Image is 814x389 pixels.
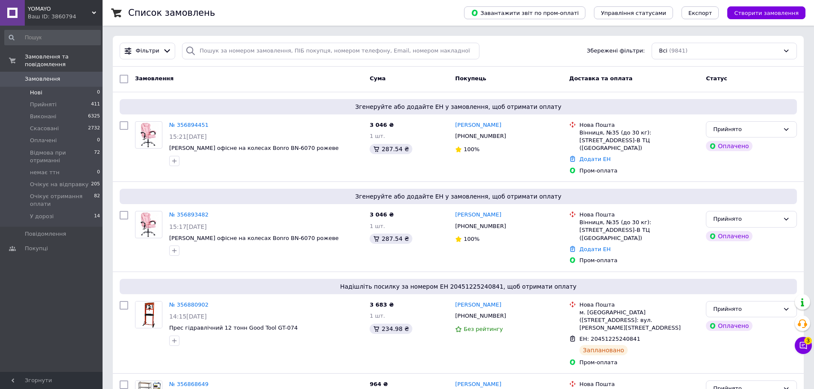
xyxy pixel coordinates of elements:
[579,219,699,242] div: Вінниця, №35 (до 30 кг): [STREET_ADDRESS]-В ТЦ ([GEOGRAPHIC_DATA])
[135,121,162,149] a: Фото товару
[182,43,479,59] input: Пошук за номером замовлення, ПІБ покупця, номером телефону, Email, номером накладної
[579,257,699,264] div: Пром-оплата
[128,8,215,18] h1: Список замовлень
[455,380,501,389] a: [PERSON_NAME]
[25,245,48,252] span: Покупці
[713,305,779,314] div: Прийнято
[706,321,752,331] div: Оплачено
[88,125,100,132] span: 2732
[579,129,699,152] div: Вінниця, №35 (до 30 кг): [STREET_ADDRESS]-В ТЦ ([GEOGRAPHIC_DATA])
[88,113,100,120] span: 6325
[669,47,688,54] span: (9841)
[97,89,100,97] span: 0
[28,5,92,13] span: YOMAYO
[682,6,719,19] button: Експорт
[688,10,712,16] span: Експорт
[464,6,585,19] button: Завантажити звіт по пром-оплаті
[579,359,699,366] div: Пром-оплата
[601,10,666,16] span: Управління статусами
[455,121,501,129] a: [PERSON_NAME]
[579,121,699,129] div: Нова Пошта
[370,301,394,308] span: 3 683 ₴
[25,230,66,238] span: Повідомлення
[719,9,805,16] a: Створити замовлення
[4,30,101,45] input: Пошук
[30,213,54,220] span: У дорозі
[579,380,699,388] div: Нова Пошта
[169,235,339,241] span: [PERSON_NAME] офісне на колесах Bonro BN-6070 рожеве
[579,336,640,342] span: ЕН: 20451225240841
[97,137,100,144] span: 0
[370,211,394,218] span: 3 046 ₴
[795,337,812,354] button: Чат з покупцем3
[30,169,59,176] span: немає ттн
[370,234,412,244] div: 287.54 ₴
[587,47,645,55] span: Збережені фільтри:
[135,301,162,328] img: Фото товару
[569,75,632,82] span: Доставка та оплата
[706,75,727,82] span: Статус
[169,313,207,320] span: 14:15[DATE]
[471,9,579,17] span: Завантажити звіт по пром-оплаті
[97,169,100,176] span: 0
[659,47,667,55] span: Всі
[169,301,209,308] a: № 356880902
[804,337,812,345] span: 3
[123,192,793,201] span: Згенеруйте або додайте ЕН у замовлення, щоб отримати оплату
[169,223,207,230] span: 15:17[DATE]
[464,236,479,242] span: 100%
[370,223,385,229] span: 1 шт.
[135,75,173,82] span: Замовлення
[139,211,158,238] img: Фото товару
[91,101,100,108] span: 411
[30,181,88,188] span: Очікує на відправку
[94,149,100,164] span: 72
[94,213,100,220] span: 14
[169,145,339,151] a: [PERSON_NAME] офісне на колесах Bonro BN-6070 рожеве
[169,211,209,218] a: № 356893482
[25,75,60,83] span: Замовлення
[123,102,793,111] span: Згенеруйте або додайте ЕН у замовлення, щоб отримати оплату
[30,125,59,132] span: Скасовані
[579,246,611,252] a: Додати ЕН
[706,231,752,241] div: Оплачено
[455,75,486,82] span: Покупець
[579,211,699,219] div: Нова Пошта
[136,47,159,55] span: Фільтри
[169,122,209,128] a: № 356894451
[464,326,503,332] span: Без рейтингу
[579,309,699,332] div: м. [GEOGRAPHIC_DATA] ([STREET_ADDRESS]: вул. [PERSON_NAME][STREET_ADDRESS]
[30,101,56,108] span: Прийняті
[370,381,388,387] span: 964 ₴
[713,215,779,224] div: Прийнято
[135,301,162,328] a: Фото товару
[139,122,158,148] img: Фото товару
[579,345,628,355] div: Заплановано
[30,149,94,164] span: Відмова при отриманні
[169,381,209,387] a: № 356868649
[713,125,779,134] div: Прийнято
[579,167,699,175] div: Пром-оплата
[94,193,100,208] span: 82
[579,301,699,309] div: Нова Пошта
[370,75,385,82] span: Cума
[464,146,479,152] span: 100%
[370,122,394,128] span: 3 046 ₴
[135,211,162,238] a: Фото товару
[30,137,57,144] span: Оплачені
[123,282,793,291] span: Надішліть посилку за номером ЕН 20451225240841, щоб отримати оплату
[169,325,298,331] a: Прес гідравлічний 12 тонн Good Tool GT-074
[370,144,412,154] div: 287.54 ₴
[169,133,207,140] span: 15:21[DATE]
[30,89,42,97] span: Нові
[734,10,799,16] span: Створити замовлення
[594,6,673,19] button: Управління статусами
[579,156,611,162] a: Додати ЕН
[370,313,385,319] span: 1 шт.
[30,193,94,208] span: Очікує отримання оплати
[453,131,508,142] div: [PHONE_NUMBER]
[370,133,385,139] span: 1 шт.
[91,181,100,188] span: 205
